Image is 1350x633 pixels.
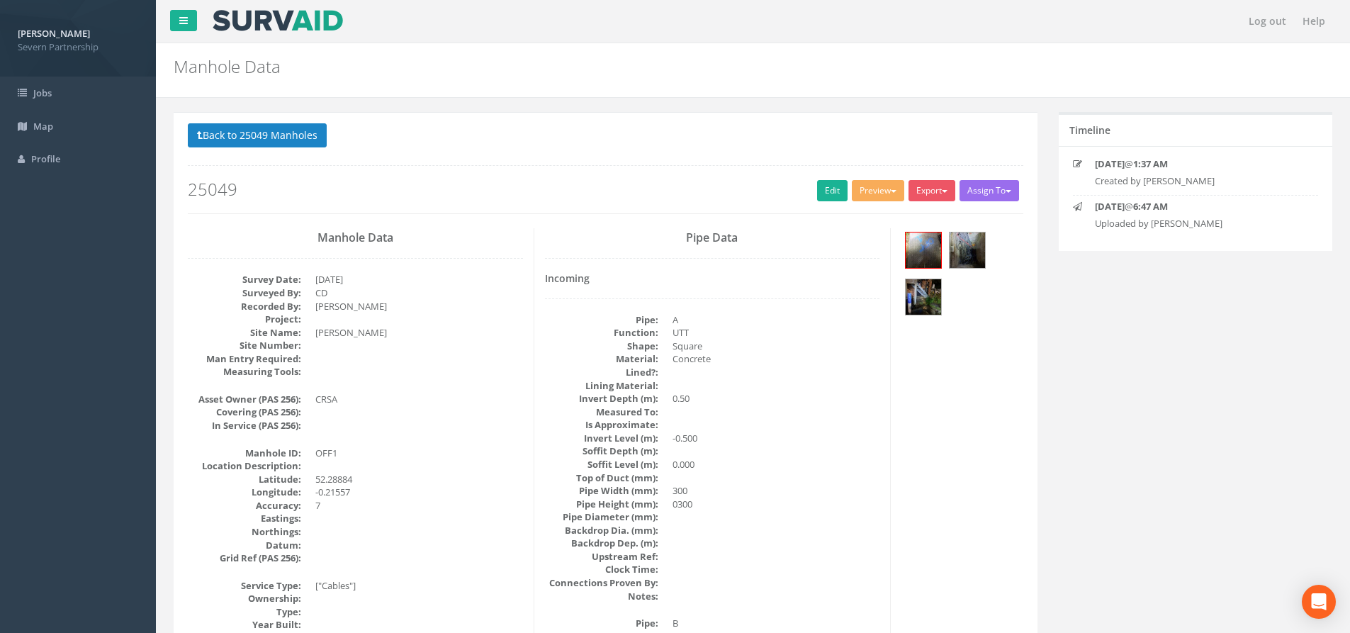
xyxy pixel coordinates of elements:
[188,419,301,432] dt: In Service (PAS 256):
[817,180,848,201] a: Edit
[188,539,301,552] dt: Datum:
[673,313,880,327] dd: A
[545,340,658,353] dt: Shape:
[545,537,658,550] dt: Backdrop Dep. (m):
[188,512,301,525] dt: Eastings:
[188,180,1023,198] h2: 25049
[188,286,301,300] dt: Surveyed By:
[545,458,658,471] dt: Soffit Level (m):
[545,471,658,485] dt: Top of Duct (mm):
[673,432,880,445] dd: -0.500
[673,352,880,366] dd: Concrete
[188,393,301,406] dt: Asset Owner (PAS 256):
[545,576,658,590] dt: Connections Proven By:
[315,273,523,286] dd: [DATE]
[545,313,658,327] dt: Pipe:
[1302,585,1336,619] div: Open Intercom Messenger
[1095,200,1125,213] strong: [DATE]
[188,339,301,352] dt: Site Number:
[545,366,658,379] dt: Lined?:
[545,232,880,245] h3: Pipe Data
[188,405,301,419] dt: Covering (PAS 256):
[1095,157,1125,170] strong: [DATE]
[18,23,138,53] a: [PERSON_NAME] Severn Partnership
[174,57,1136,76] h2: Manhole Data
[188,313,301,326] dt: Project:
[545,432,658,445] dt: Invert Level (m):
[188,473,301,486] dt: Latitude:
[545,617,658,630] dt: Pipe:
[545,550,658,564] dt: Upstream Ref:
[673,498,880,511] dd: 0300
[188,365,301,379] dt: Measuring Tools:
[188,123,327,147] button: Back to 25049 Manholes
[673,340,880,353] dd: Square
[188,326,301,340] dt: Site Name:
[545,498,658,511] dt: Pipe Height (mm):
[673,617,880,630] dd: B
[852,180,904,201] button: Preview
[909,180,955,201] button: Export
[673,458,880,471] dd: 0.000
[1095,157,1296,171] p: @
[188,352,301,366] dt: Man Entry Required:
[188,232,523,245] h3: Manhole Data
[188,592,301,605] dt: Ownership:
[1133,200,1168,213] strong: 6:47 AM
[188,273,301,286] dt: Survey Date:
[545,392,658,405] dt: Invert Depth (m):
[545,484,658,498] dt: Pipe Width (mm):
[315,393,523,406] dd: CRSA
[1095,217,1296,230] p: Uploaded by [PERSON_NAME]
[545,524,658,537] dt: Backdrop Dia. (mm):
[545,590,658,603] dt: Notes:
[545,379,658,393] dt: Lining Material:
[315,579,523,593] dd: ["Cables"]
[960,180,1019,201] button: Assign To
[33,86,52,99] span: Jobs
[188,447,301,460] dt: Manhole ID:
[188,499,301,512] dt: Accuracy:
[33,120,53,133] span: Map
[188,525,301,539] dt: Northings:
[1095,200,1296,213] p: @
[1095,174,1296,188] p: Created by [PERSON_NAME]
[673,392,880,405] dd: 0.50
[188,618,301,632] dt: Year Built:
[545,418,658,432] dt: Is Approximate:
[18,40,138,54] span: Severn Partnership
[1069,125,1110,135] h5: Timeline
[18,27,90,40] strong: [PERSON_NAME]
[188,300,301,313] dt: Recorded By:
[31,152,60,165] span: Profile
[315,447,523,460] dd: OFF1
[188,605,301,619] dt: Type:
[906,233,941,268] img: 04a2af7f-25e9-cc8e-a725-2e60ac9a4b45_fbb78ee5-1802-48bd-53bc-6d8b80dc2d63_thumb.jpg
[188,579,301,593] dt: Service Type:
[545,510,658,524] dt: Pipe Diameter (mm):
[315,499,523,512] dd: 7
[315,286,523,300] dd: CD
[545,444,658,458] dt: Soffit Depth (m):
[188,459,301,473] dt: Location Description:
[188,551,301,565] dt: Grid Ref (PAS 256):
[545,352,658,366] dt: Material:
[545,273,880,284] h4: Incoming
[1133,157,1168,170] strong: 1:37 AM
[315,486,523,499] dd: -0.21557
[545,326,658,340] dt: Function:
[673,484,880,498] dd: 300
[315,300,523,313] dd: [PERSON_NAME]
[545,563,658,576] dt: Clock Time:
[315,326,523,340] dd: [PERSON_NAME]
[315,473,523,486] dd: 52.28884
[673,326,880,340] dd: UTT
[906,279,941,315] img: 04a2af7f-25e9-cc8e-a725-2e60ac9a4b45_e0ae26fe-f558-3ea7-db66-f7655d48291c_thumb.jpg
[545,405,658,419] dt: Measured To:
[950,233,985,268] img: 04a2af7f-25e9-cc8e-a725-2e60ac9a4b45_e057f11e-84ce-1766-bb54-51cd755224b2_thumb.jpg
[188,486,301,499] dt: Longitude:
